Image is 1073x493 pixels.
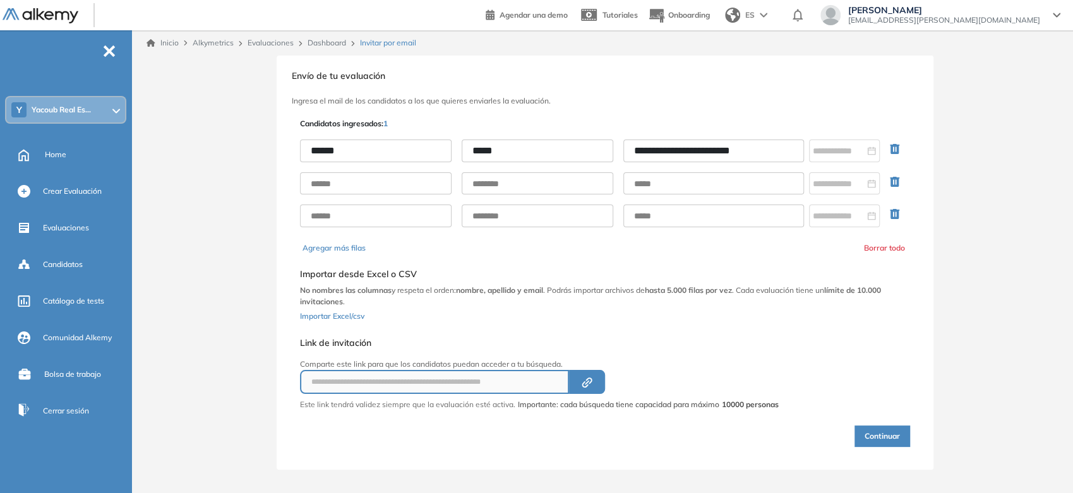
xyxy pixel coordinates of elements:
[848,5,1040,15] span: [PERSON_NAME]
[725,8,740,23] img: world
[43,405,89,417] span: Cerrar sesión
[292,97,918,105] h3: Ingresa el mail de los candidatos a los que quieres enviarles la evaluación.
[147,37,179,49] a: Inicio
[292,71,918,81] h3: Envío de tu evaluación
[1010,432,1073,493] div: Widget de chat
[248,38,294,47] a: Evaluaciones
[722,400,779,409] strong: 10000 personas
[300,359,779,370] p: Comparte este link para que los candidatos puedan acceder a tu búsqueda.
[300,307,364,323] button: Importar Excel/csv
[3,8,78,24] img: Logo
[43,332,112,343] span: Comunidad Alkemy
[1010,432,1073,493] iframe: Chat Widget
[486,6,568,21] a: Agendar una demo
[300,285,910,307] p: y respeta el orden: . Podrás importar archivos de . Cada evaluación tiene un .
[864,242,905,254] button: Borrar todo
[43,186,102,197] span: Crear Evaluación
[300,118,388,129] p: Candidatos ingresados:
[16,105,22,115] span: Y
[193,38,234,47] span: Alkymetrics
[43,295,104,307] span: Catálogo de tests
[43,222,89,234] span: Evaluaciones
[645,285,732,295] b: hasta 5.000 filas por vez
[602,10,638,20] span: Tutoriales
[760,13,767,18] img: arrow
[44,369,101,380] span: Bolsa de trabajo
[300,269,910,280] h5: Importar desde Excel o CSV
[308,38,346,47] a: Dashboard
[854,425,910,447] button: Continuar
[648,2,710,29] button: Onboarding
[300,311,364,321] span: Importar Excel/csv
[45,149,66,160] span: Home
[500,10,568,20] span: Agendar una demo
[668,10,710,20] span: Onboarding
[518,399,779,410] span: Importante: cada búsqueda tiene capacidad para máximo
[303,242,366,254] button: Agregar más filas
[300,285,392,295] b: No nombres las columnas
[745,9,755,21] span: ES
[848,15,1040,25] span: [EMAIL_ADDRESS][PERSON_NAME][DOMAIN_NAME]
[300,285,881,306] b: límite de 10.000 invitaciones
[456,285,543,295] b: nombre, apellido y email
[383,119,388,128] span: 1
[300,338,779,348] h5: Link de invitación
[360,37,416,49] span: Invitar por email
[300,399,515,410] p: Este link tendrá validez siempre que la evaluación esté activa.
[43,259,83,270] span: Candidatos
[32,105,91,115] span: Yacoub Real Es...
